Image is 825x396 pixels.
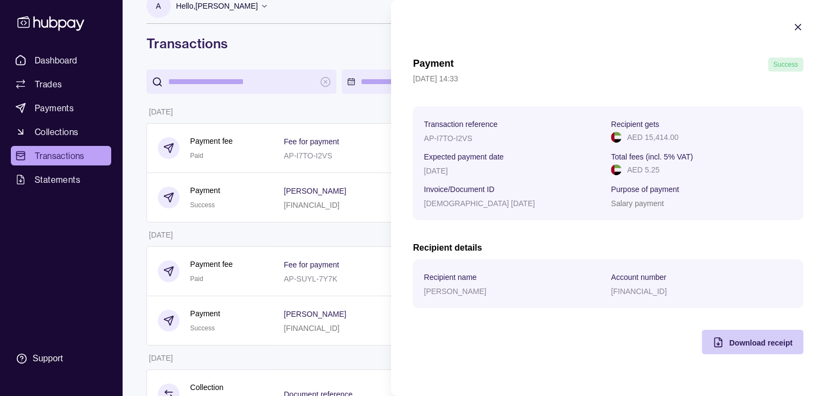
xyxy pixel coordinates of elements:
img: ae [611,132,622,143]
p: [FINANCIAL_ID] [611,287,667,296]
p: AED 5.25 [627,164,660,176]
p: AP-I7TO-I2VS [424,134,472,143]
h2: Recipient details [413,242,803,254]
span: Success [773,61,798,68]
p: Transaction reference [424,120,497,129]
p: Account number [611,273,666,282]
p: [DEMOGRAPHIC_DATA] [DATE] [424,199,535,208]
img: ae [611,164,622,175]
p: Recipient gets [611,120,659,129]
h1: Payment [413,58,453,72]
p: Purpose of payment [611,185,679,194]
p: [PERSON_NAME] [424,287,486,296]
span: Download receipt [729,338,792,347]
p: [DATE] [424,167,447,175]
button: Download receipt [702,330,803,354]
p: Total fees (incl. 5% VAT) [611,152,693,161]
p: Salary payment [611,199,663,208]
p: Invoice/Document ID [424,185,494,194]
p: Expected payment date [424,152,503,161]
p: AED 15,414.00 [627,131,679,143]
p: Recipient name [424,273,476,282]
p: [DATE] 14:33 [413,73,803,85]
